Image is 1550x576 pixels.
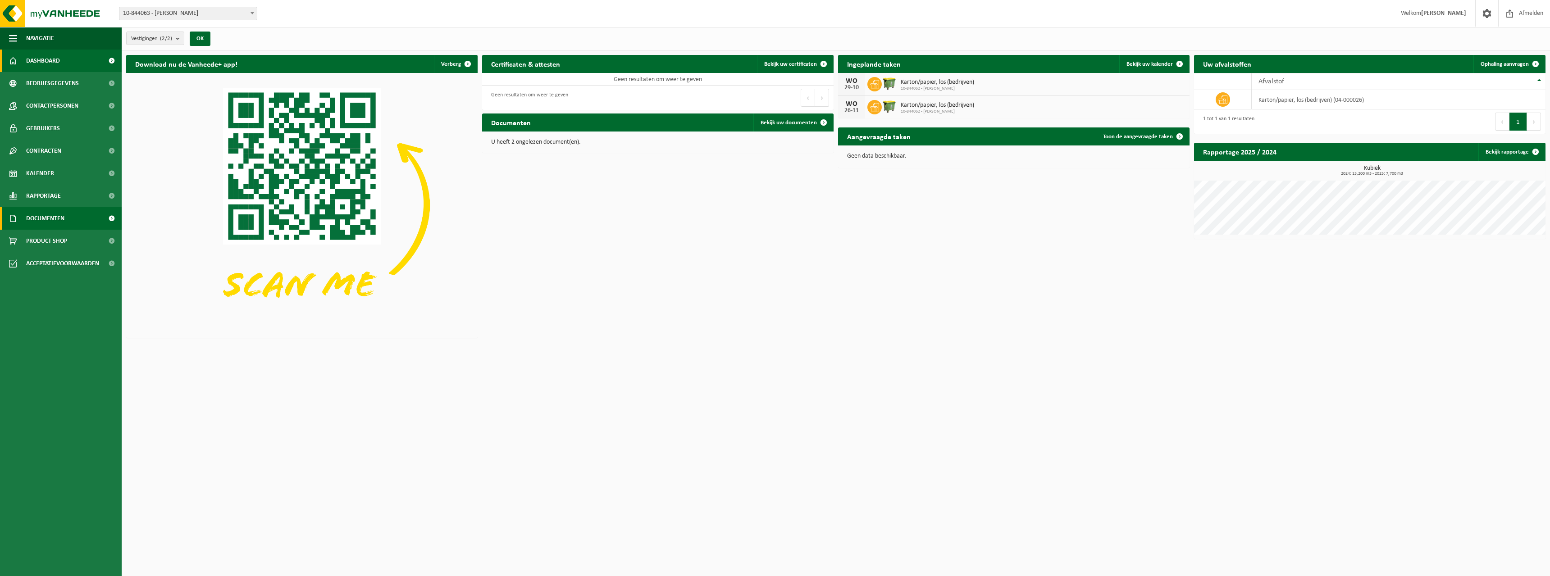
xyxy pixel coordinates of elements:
[901,102,974,109] span: Karton/papier, los (bedrijven)
[815,89,829,107] button: Next
[1194,55,1260,73] h2: Uw afvalstoffen
[126,32,184,45] button: Vestigingen(2/2)
[491,139,825,145] p: U heeft 2 ongelezen document(en).
[441,61,461,67] span: Verberg
[26,230,67,252] span: Product Shop
[487,88,568,108] div: Geen resultaten om weer te geven
[1252,90,1545,109] td: karton/papier, los (bedrijven) (04-000026)
[1495,113,1509,131] button: Previous
[757,55,833,73] a: Bekijk uw certificaten
[26,95,78,117] span: Contactpersonen
[1199,165,1545,176] h3: Kubiek
[26,140,61,162] span: Contracten
[1509,113,1527,131] button: 1
[126,55,246,73] h2: Download nu de Vanheede+ app!
[764,61,817,67] span: Bekijk uw certificaten
[1527,113,1541,131] button: Next
[126,73,478,336] img: Download de VHEPlus App
[843,100,861,108] div: WO
[1421,10,1466,17] strong: [PERSON_NAME]
[434,55,477,73] button: Verberg
[26,72,79,95] span: Bedrijfsgegevens
[1481,61,1529,67] span: Ophaling aanvragen
[482,55,569,73] h2: Certificaten & attesten
[1473,55,1545,73] a: Ophaling aanvragen
[1096,127,1189,145] a: Toon de aangevraagde taken
[160,36,172,41] count: (2/2)
[1478,143,1545,161] a: Bekijk rapportage
[761,120,817,126] span: Bekijk uw documenten
[1258,78,1284,85] span: Afvalstof
[801,89,815,107] button: Previous
[847,153,1181,159] p: Geen data beschikbaar.
[26,185,61,207] span: Rapportage
[882,76,897,91] img: WB-1100-HPE-GN-50
[901,86,974,91] span: 10-844062 - [PERSON_NAME]
[843,85,861,91] div: 29-10
[482,113,540,131] h2: Documenten
[26,207,64,230] span: Documenten
[838,127,920,145] h2: Aangevraagde taken
[119,7,257,20] span: 10-844063 - DE SMEDT GERRY - LEBBEKE
[753,113,833,132] a: Bekijk uw documenten
[901,109,974,114] span: 10-844062 - [PERSON_NAME]
[26,50,60,72] span: Dashboard
[843,108,861,114] div: 26-11
[26,252,99,275] span: Acceptatievoorwaarden
[1103,134,1173,140] span: Toon de aangevraagde taken
[26,162,54,185] span: Kalender
[482,73,834,86] td: Geen resultaten om weer te geven
[882,99,897,114] img: WB-1100-HPE-GN-50
[26,27,54,50] span: Navigatie
[1119,55,1189,73] a: Bekijk uw kalender
[901,79,974,86] span: Karton/papier, los (bedrijven)
[190,32,210,46] button: OK
[26,117,60,140] span: Gebruikers
[1194,143,1286,160] h2: Rapportage 2025 / 2024
[131,32,172,45] span: Vestigingen
[1199,172,1545,176] span: 2024: 13,200 m3 - 2025: 7,700 m3
[843,77,861,85] div: WO
[1126,61,1173,67] span: Bekijk uw kalender
[838,55,910,73] h2: Ingeplande taken
[1199,112,1254,132] div: 1 tot 1 van 1 resultaten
